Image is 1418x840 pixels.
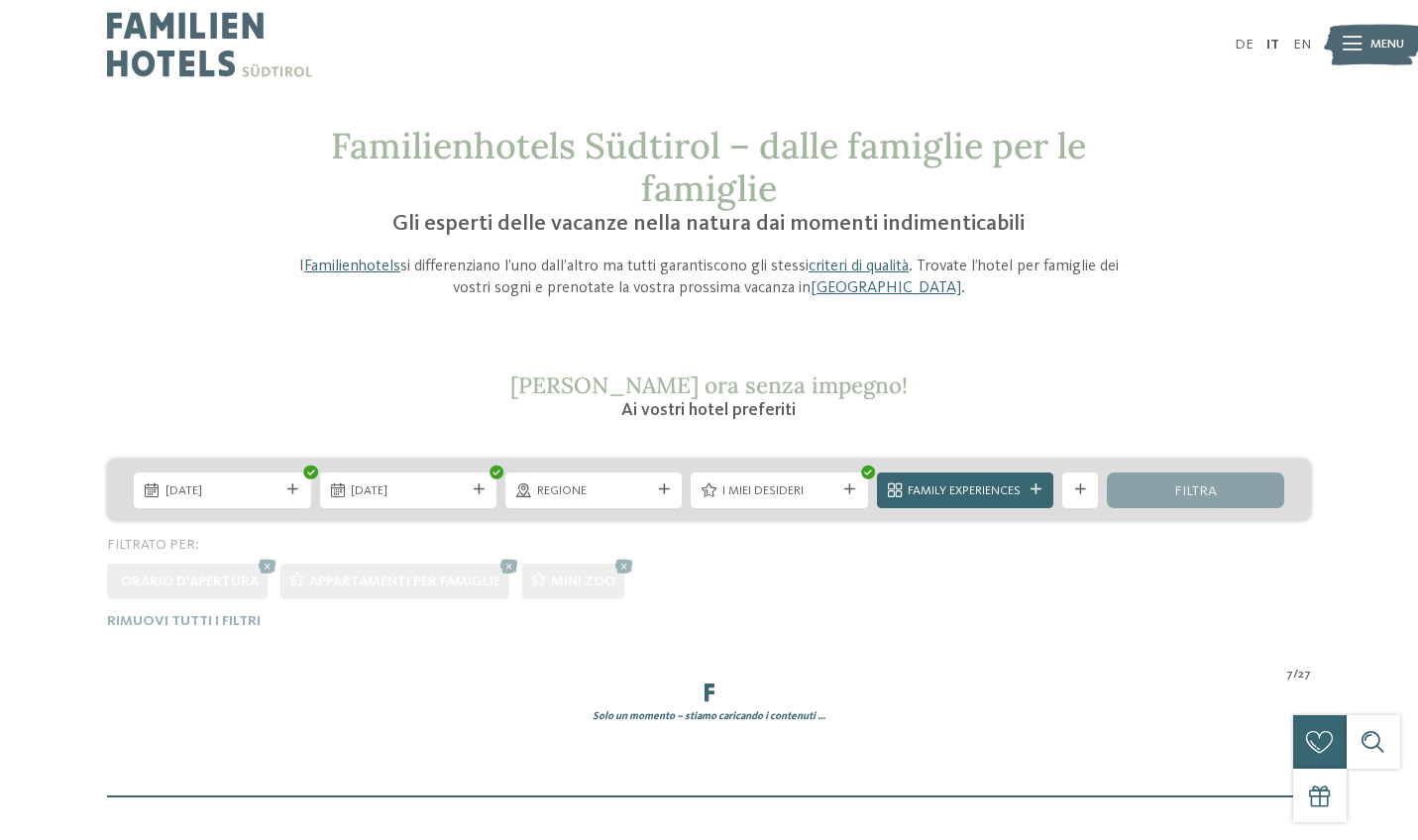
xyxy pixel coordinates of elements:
[1298,666,1311,683] span: 27
[908,482,1022,500] span: Family Experiences
[809,259,909,274] a: criteri di qualità
[722,482,836,500] span: I miei desideri
[621,401,796,419] span: Ai vostri hotel preferiti
[1293,38,1311,52] a: EN
[1370,36,1404,53] span: Menu
[1293,666,1298,683] span: /
[1266,38,1279,52] a: IT
[94,709,1325,724] div: Solo un momento – stiamo caricando i contenuti …
[392,213,1025,235] span: Gli esperti delle vacanze nella natura dai momenti indimenticabili
[304,259,400,274] a: Familienhotels
[1235,38,1254,52] a: DE
[331,123,1086,211] span: Familienhotels Südtirol – dalle famiglie per le famiglie
[811,280,961,296] a: [GEOGRAPHIC_DATA]
[351,482,465,500] span: [DATE]
[285,256,1134,300] p: I si differenziano l’uno dall’altro ma tutti garantiscono gli stessi . Trovate l’hotel per famigl...
[165,482,279,500] span: [DATE]
[1286,666,1293,683] span: 7
[510,370,908,399] span: [PERSON_NAME] ora senza impegno!
[537,482,651,500] span: Regione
